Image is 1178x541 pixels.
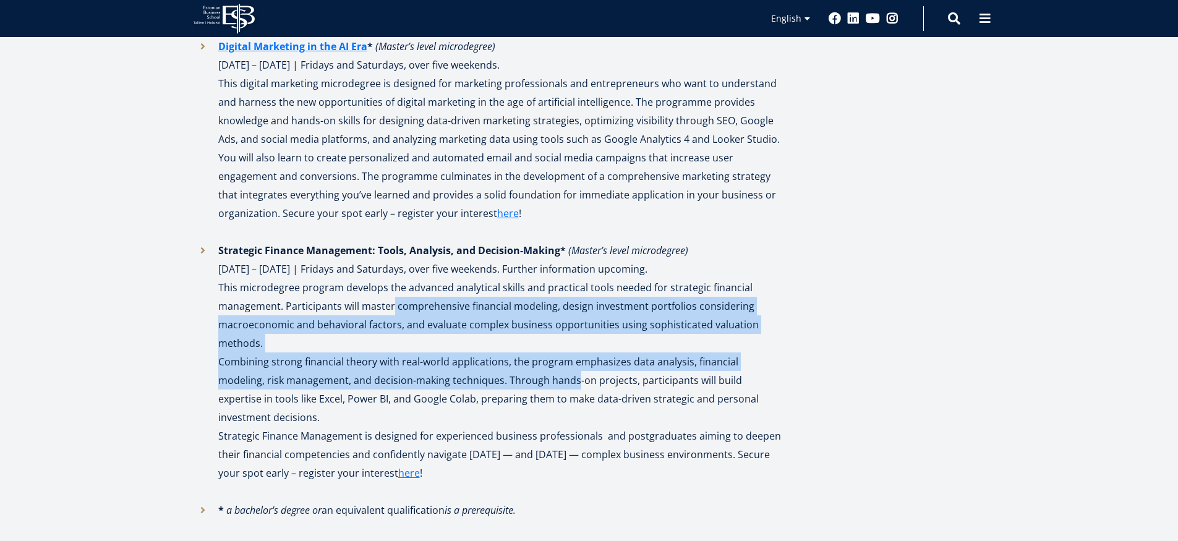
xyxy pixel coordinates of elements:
[218,37,367,56] a: Digital Marketing in the AI Era
[866,12,880,25] a: Youtube
[218,352,781,427] p: Combining strong financial theory with real-world applications, the program emphasizes data analy...
[218,74,781,241] p: This digital marketing microdegree is designed for marketing professionals and entrepreneurs who ...
[218,241,781,278] p: [DATE] – [DATE] | Fridays and Saturdays, over five weekends. Further information upcoming.
[218,278,781,352] p: This microdegree program develops the advanced analytical skills and practical tools needed for s...
[497,204,519,223] a: here
[829,12,841,25] a: Facebook
[226,503,322,517] em: a bachelor's degree or
[218,37,781,74] p: [DATE] – [DATE] | Fridays and Saturdays, over five weekends.
[568,244,688,257] em: (Master’s level microdegree)
[398,464,420,482] a: here
[445,503,516,517] em: is a prerequisite.
[375,40,495,53] em: (Master’s level microdegree)
[886,12,898,25] a: Instagram
[847,12,860,25] a: Linkedin
[218,501,781,538] p: an equivalent qualification
[218,244,560,257] strong: Strategic Finance Management: Tools, Analysis, and Decision-Making
[218,427,781,482] p: Strategic Finance Management is designed for experienced business professionals and postgraduates...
